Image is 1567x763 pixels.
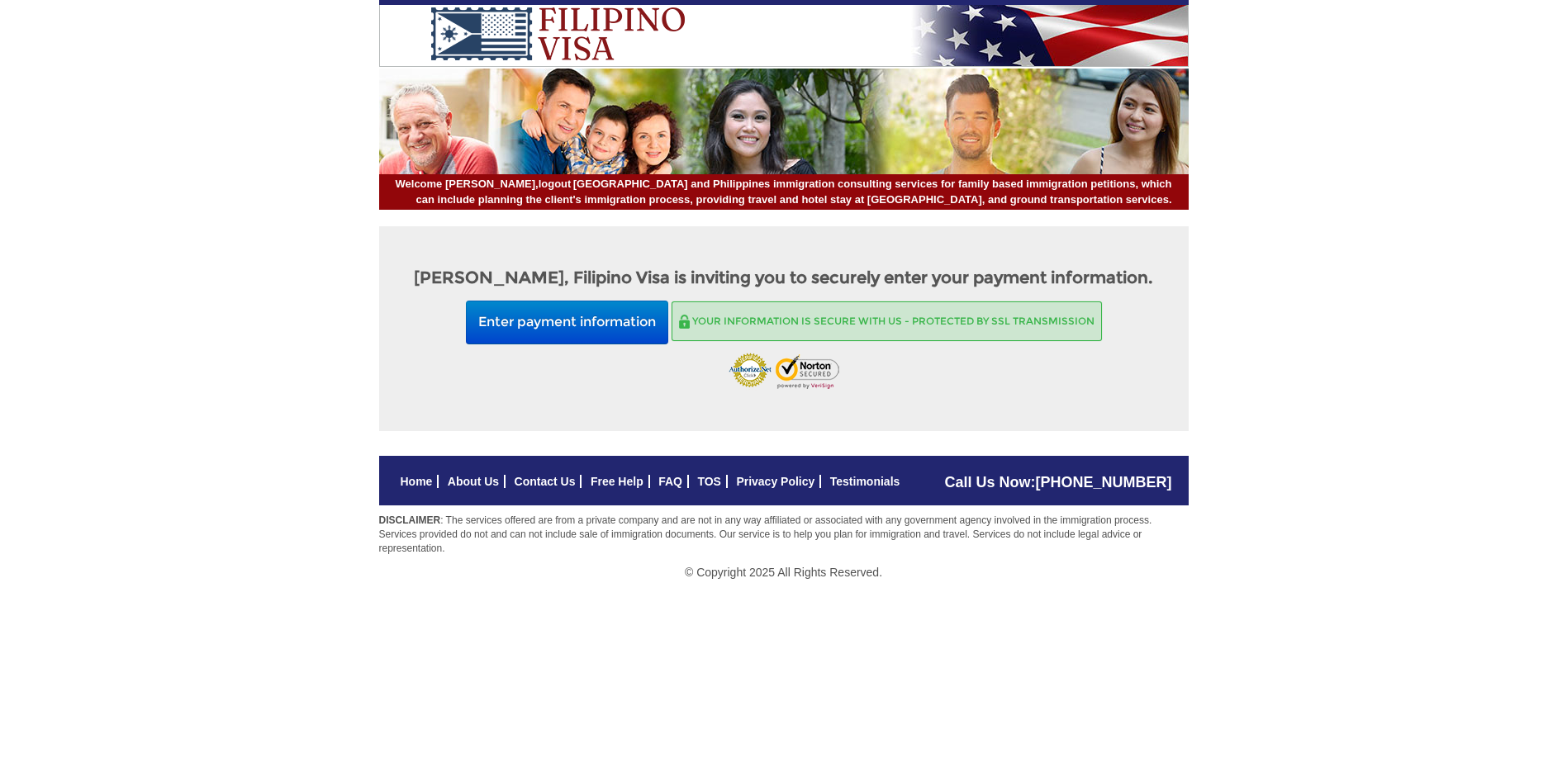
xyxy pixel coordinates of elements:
img: Norton Scured [776,354,839,389]
a: logout [539,178,572,190]
span: [GEOGRAPHIC_DATA] and Philippines immigration consulting services for family based immigration pe... [396,177,1172,207]
a: Home [401,475,433,488]
span: Call Us Now: [944,474,1171,490]
a: About Us [448,475,499,488]
a: TOS [697,475,721,488]
a: Testimonials [830,475,900,488]
img: Authorize [729,353,772,391]
a: Free Help [591,475,643,488]
span: Welcome [PERSON_NAME], [396,177,572,192]
p: © Copyright 2025 All Rights Reserved. [379,564,1189,581]
p: : The services offered are from a private company and are not in any way affiliated or associated... [379,514,1189,556]
a: FAQ [658,475,682,488]
a: Contact Us [515,475,576,488]
img: Secure [679,315,690,329]
strong: DISCLAIMER [379,514,441,526]
button: Enter payment information [466,301,668,344]
a: Privacy Policy [736,475,814,488]
span: Your information is secure with us - Protected by SSL transmission [692,315,1095,327]
a: [PHONE_NUMBER] [1035,474,1171,490]
strong: [PERSON_NAME], Filipino Visa is inviting you to securely enter your payment information. [414,268,1153,287]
